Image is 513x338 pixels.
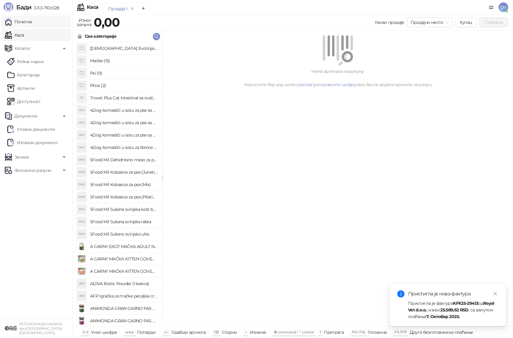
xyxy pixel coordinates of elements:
[5,29,24,41] a: Каса
[410,328,473,336] div: Друго безготовинско плаћање
[375,19,404,26] div: Канал продаје
[90,68,158,78] h4: Psi (9)
[14,164,51,176] span: Фискални рачуни
[395,330,406,334] span: F11 / F17
[83,330,88,334] span: 0-9
[77,155,87,165] div: 5MD
[7,56,44,68] a: Робне марке
[16,4,31,11] span: Бади
[31,5,59,11] span: 3.11.3-710c028
[77,167,87,177] div: 5MK
[274,330,314,334] span: ⌘ command / ⌃ control
[397,290,404,298] span: info-circle
[76,16,93,28] div: Износ рачуна
[408,300,499,320] div: Пристигла је фактура од , износ , са валутом плаћања
[479,18,508,27] button: Плаћање
[90,180,158,189] h4: 5Food Mil Kobasice za pse (Mix)
[7,123,55,135] a: Ulazni dokumentiУлазни документи
[90,43,158,53] h4: [DEMOGRAPHIC_DATA] životinje (3)
[90,105,158,115] h4: 4Dog komadići u sosu za pse sa govedinom (100g)
[77,242,87,251] img: Slika
[137,2,149,14] button: Add tab
[14,151,29,163] span: Залихе
[426,314,460,319] strong: 7. Октобар 2025.
[324,328,344,336] div: Претрага
[14,110,37,122] span: Документи
[408,290,499,298] div: Пристигла је нова фактура
[245,330,247,334] span: +
[90,254,158,264] h4: A CARNY MAČKA KITTEN GOVEDINA,PILETINA I ZEC 200g
[90,56,158,66] h4: Mačke (15)
[87,5,98,10] div: Каса
[77,279,87,288] div: ABP
[455,18,477,27] button: Купац
[77,266,87,276] img: Slika
[90,266,158,276] h4: A CARNY MAČKA KITTEN GOVEDINA,TELETINA I PILETINA 200g
[77,105,87,115] div: 4KU
[77,93,87,103] div: TP
[90,316,158,326] h4: ANIMONDA GRAN CARNO PAS ADULT GOVEDINA I JAGNJETINA 800g
[5,16,32,28] a: Почетна
[125,330,134,334] span: enter
[77,118,87,127] div: 4KU
[85,33,116,40] div: Све категорије
[499,2,508,12] span: DV
[77,143,87,152] div: 4KU
[4,2,13,12] img: Logo
[492,290,499,297] a: Close
[90,143,158,152] h4: 4Dog komadići u sosu za štence sa piletinom (100g)
[128,6,136,11] button: remove
[90,204,158,214] h4: 5Food Mil Sušena svinjska kost buta
[453,301,478,306] strong: KFK25-29413
[172,328,206,336] div: Одабир артикла
[90,81,158,90] h4: Ptice (2)
[493,291,497,296] span: close
[7,69,40,81] a: Категорије
[77,316,87,326] img: Slika
[90,217,158,227] h4: 5Food Mil Sušena svinjska rebra
[440,307,469,313] strong: 25.589,62 RSD
[77,304,87,313] img: Slika
[77,291,87,301] div: AIM
[368,328,386,336] div: Готовина
[90,192,158,202] h4: 5Food Mil Kobasice za pse (Piletina)
[214,330,219,334] span: ⌫
[486,2,496,12] a: Документација
[19,322,62,335] small: PET SHOP MOJA MAČKICA doo [GEOGRAPHIC_DATA]-[GEOGRAPHIC_DATA]
[90,118,158,127] h4: 4Dog komadići u sosu za pse sa piletinom (100g)
[108,5,127,12] div: Продаја 1
[5,322,17,334] img: 64x64-companyLogo-9f44b8df-f022-41eb-b7d6-300ad218de09.png
[408,301,494,313] strong: Royal Vet d.o.o.
[94,15,120,30] strong: 0,00
[14,42,31,54] span: Каталог
[90,304,158,313] h4: ANIMONDA GRAN CARNO PAS ADULT GOVEDINA I DIVLJAČ 800g
[250,328,266,336] div: Измена
[296,82,315,87] a: претрагу
[91,328,117,336] div: Унос шифре
[90,93,158,103] h4: Trovet Plus Cat Intestinal sa svežom ribom (85g)
[7,95,41,108] a: Доступност
[352,330,365,334] span: F10 / F16
[77,180,87,189] div: 5MK
[90,155,158,165] h4: 5Food Mil Dehidrirano meso za pse
[7,137,58,149] a: Излазни документи
[77,254,87,264] img: Slika
[73,42,162,326] div: grid
[164,330,168,334] span: ↑/↓
[90,167,158,177] h4: 5Food Mil Kobasice za pse (Junetina)
[170,68,506,88] div: Нема артикала на рачуну. Користите бар код читач, или како бисте додали артикле на рачун.
[90,229,158,239] h4: 5Food Mil Sušeno svinjsko uho
[222,328,237,336] div: Сторно
[320,330,321,334] span: f
[411,18,449,27] span: Продајно место
[90,242,158,251] h4: A CARNY EXOT MAČKA ADULT NOJ 85g
[77,130,87,140] div: 4KU
[77,192,87,202] div: 5MK
[90,279,158,288] h4: ADIVA Biotic Powder (1 kesica)
[90,130,158,140] h4: 4Dog komadići u sosu za pse sa piletinom i govedinom (4x100g)
[90,291,158,301] h4: AFP Igračka za mačke pecaljka crveni čupavac
[137,328,156,336] div: Потврди
[77,217,87,227] div: 5MS
[7,82,35,94] a: ArtikliАртикли
[77,204,87,214] div: 5MS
